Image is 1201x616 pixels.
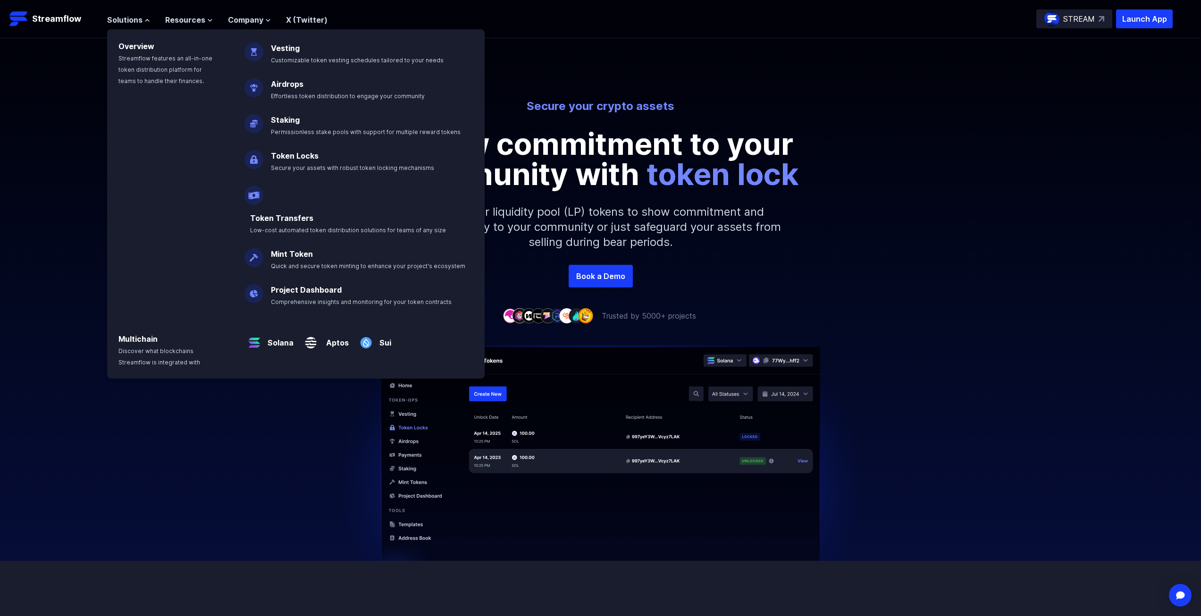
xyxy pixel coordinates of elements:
[540,308,555,323] img: company-5
[271,93,425,100] span: Effortless token distribution to engage your community
[271,285,342,295] a: Project Dashboard
[250,227,446,234] span: Low-cost automated token distribution solutions for teams of any size
[271,151,319,160] a: Token Locks
[339,99,862,114] p: Secure your crypto assets
[32,12,81,25] p: Streamflow
[286,15,328,25] a: X (Twitter)
[503,308,518,323] img: company-1
[1116,9,1173,28] button: Launch App
[569,265,633,287] a: Book a Demo
[118,42,154,51] a: Overview
[244,277,263,303] img: Project Dashboard
[118,334,158,344] a: Multichain
[559,308,574,323] img: company-7
[531,308,546,323] img: company-4
[1044,11,1059,26] img: streamflow-logo-circle.png
[1063,13,1095,25] p: STREAM
[388,129,813,189] p: Show commitment to your community with
[578,308,593,323] img: company-9
[376,329,391,348] a: Sui
[512,308,527,323] img: company-2
[602,310,696,321] p: Trusted by 5000+ projects
[228,14,271,25] button: Company
[647,156,799,192] span: token lock
[244,71,263,97] img: Airdrops
[271,262,465,270] span: Quick and secure token minting to enhance your project's ecosystem
[118,347,200,366] span: Discover what blockchains Streamflow is integrated with
[244,326,264,352] img: Solana
[107,14,150,25] button: Solutions
[1169,584,1192,607] div: Open Intercom Messenger
[228,14,263,25] span: Company
[332,345,870,584] img: Hero Image
[244,241,263,267] img: Mint Token
[1036,9,1112,28] a: STREAM
[271,79,303,89] a: Airdrops
[165,14,205,25] span: Resources
[9,9,98,28] a: Streamflow
[271,57,444,64] span: Customizable token vesting schedules tailored to your needs
[271,298,452,305] span: Comprehensive insights and monitoring for your token contracts
[9,9,28,28] img: Streamflow Logo
[301,326,320,352] img: Aptos
[550,308,565,323] img: company-6
[1099,16,1104,22] img: top-right-arrow.svg
[398,189,804,265] p: Lock your liquidity pool (LP) tokens to show commitment and transparency to your community or jus...
[244,35,263,61] img: Vesting
[271,249,313,259] a: Mint Token
[244,178,263,205] img: Payroll
[244,107,263,133] img: Staking
[271,43,300,53] a: Vesting
[521,308,537,323] img: company-3
[271,128,461,135] span: Permissionless stake pools with support for multiple reward tokens
[244,143,263,169] img: Token Locks
[271,115,300,125] a: Staking
[569,308,584,323] img: company-8
[264,329,294,348] a: Solana
[165,14,213,25] button: Resources
[118,55,212,84] span: Streamflow features an all-in-one token distribution platform for teams to handle their finances.
[356,326,376,352] img: Sui
[320,329,349,348] a: Aptos
[271,164,434,171] span: Secure your assets with robust token locking mechanisms
[107,14,143,25] span: Solutions
[250,213,313,223] a: Token Transfers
